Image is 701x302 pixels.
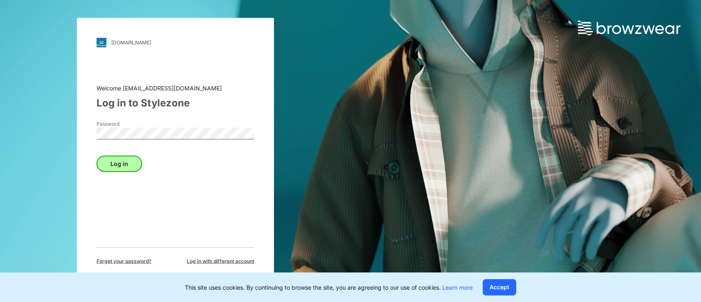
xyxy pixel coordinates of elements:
[97,83,254,92] div: Welcome [EMAIL_ADDRESS][DOMAIN_NAME]
[97,95,254,110] div: Log in to Stylezone
[111,39,151,46] div: [DOMAIN_NAME]
[187,257,254,265] span: Log in with different account
[185,283,473,292] p: This site uses cookies. By continuing to browse the site, you are agreeing to our use of cookies.
[97,155,142,172] button: Log in
[483,279,516,295] button: Accept
[97,37,254,47] a: [DOMAIN_NAME]
[97,120,154,127] label: Password
[97,257,152,265] span: Forget your password?
[97,37,106,47] img: svg+xml;base64,PHN2ZyB3aWR0aD0iMjgiIGhlaWdodD0iMjgiIHZpZXdCb3g9IjAgMCAyOCAyOCIgZmlsbD0ibm9uZSIgeG...
[578,21,680,35] img: browzwear-logo.73288ffb.svg
[442,284,473,291] a: Learn more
